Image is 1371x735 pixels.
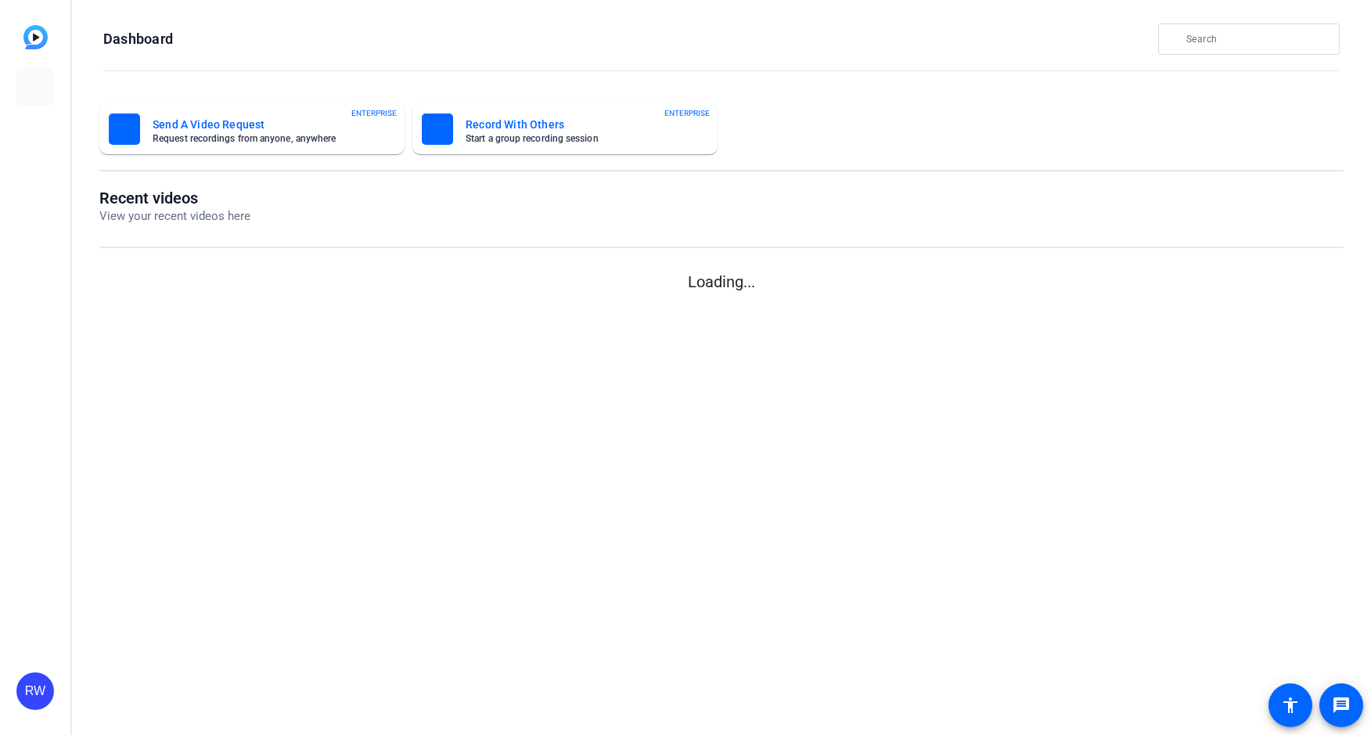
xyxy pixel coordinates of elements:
[23,25,48,49] img: blue-gradient.svg
[103,30,173,49] h1: Dashboard
[99,270,1344,294] p: Loading...
[466,134,683,143] mat-card-subtitle: Start a group recording session
[1332,696,1351,715] mat-icon: message
[16,672,54,710] div: RW
[99,189,250,207] h1: Recent videos
[1281,696,1300,715] mat-icon: accessibility
[99,207,250,225] p: View your recent videos here
[153,134,370,143] mat-card-subtitle: Request recordings from anyone, anywhere
[351,107,397,119] span: ENTERPRISE
[466,115,683,134] mat-card-title: Record With Others
[1186,30,1327,49] input: Search
[664,107,710,119] span: ENTERPRISE
[412,104,718,154] button: Record With OthersStart a group recording sessionENTERPRISE
[99,104,405,154] button: Send A Video RequestRequest recordings from anyone, anywhereENTERPRISE
[153,115,370,134] mat-card-title: Send A Video Request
